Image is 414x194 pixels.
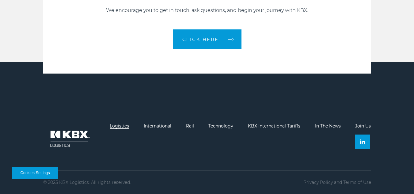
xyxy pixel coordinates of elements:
a: Technology [208,123,233,129]
a: Join Us [355,123,371,129]
a: Terms of Use [343,180,371,185]
span: and [334,180,342,185]
img: kbx logo [43,124,95,154]
iframe: Chat Widget [383,165,414,194]
button: Cookies Settings [12,167,58,179]
span: CLICK HERE [182,37,219,42]
a: Logistics [110,123,129,129]
a: Rail [186,123,194,129]
a: International [144,123,171,129]
img: Linkedin [360,139,365,144]
p: © 2025 KBX Logistics. All rights reserved. [43,180,131,185]
a: Privacy Policy [303,180,333,185]
p: We encourage you to get in touch, ask questions, and begin your journey with KBX. [43,7,371,14]
a: In The News [315,123,341,129]
a: CLICK HERE arrow arrow [173,29,241,49]
a: KBX International Tariffs [248,123,300,129]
